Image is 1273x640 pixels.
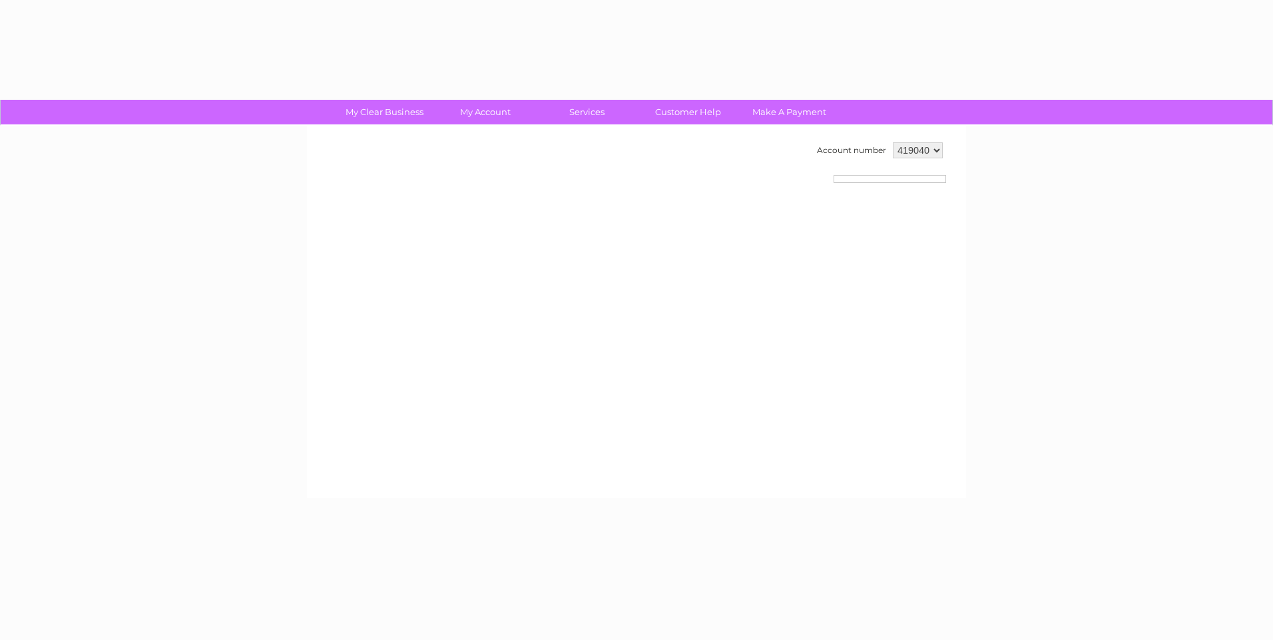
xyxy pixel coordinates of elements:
[734,100,844,124] a: Make A Payment
[532,100,642,124] a: Services
[431,100,541,124] a: My Account
[633,100,743,124] a: Customer Help
[330,100,439,124] a: My Clear Business
[814,139,890,162] td: Account number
